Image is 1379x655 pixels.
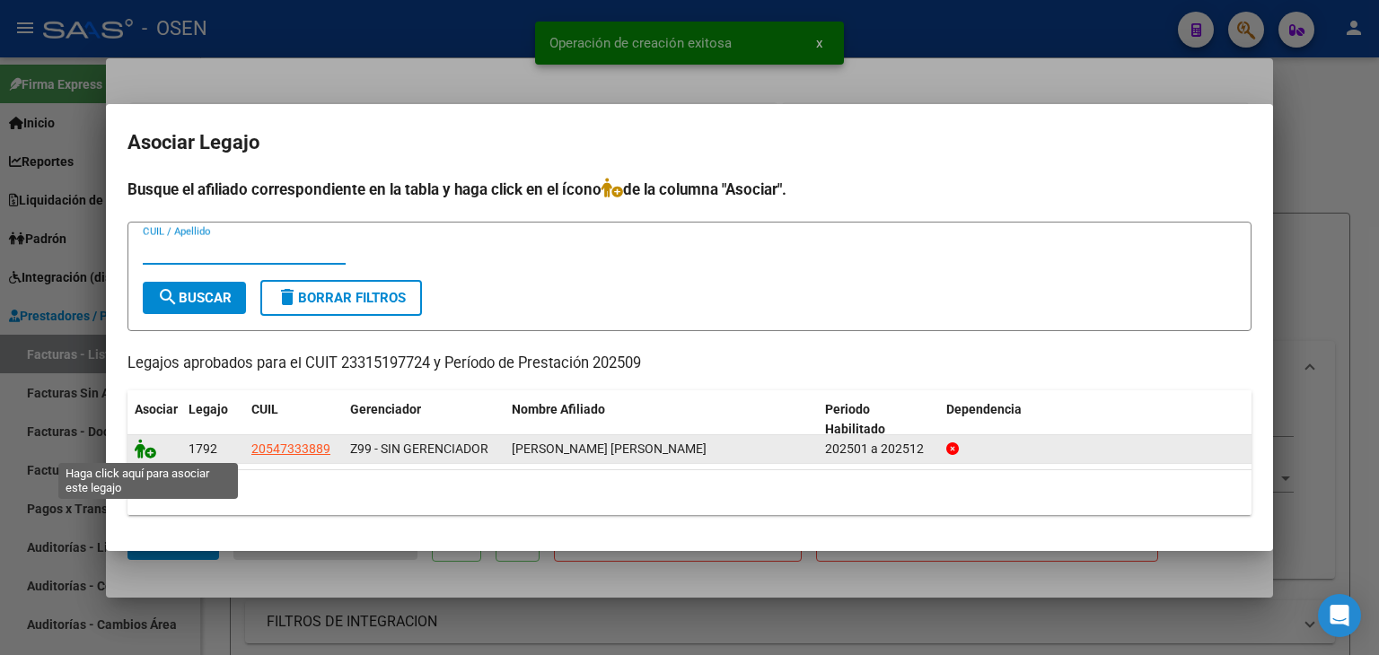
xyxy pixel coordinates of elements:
[181,390,244,450] datatable-header-cell: Legajo
[251,402,278,416] span: CUIL
[350,402,421,416] span: Gerenciador
[135,402,178,416] span: Asociar
[1318,594,1361,637] div: Open Intercom Messenger
[127,126,1252,160] h2: Asociar Legajo
[818,390,939,450] datatable-header-cell: Periodo Habilitado
[939,390,1252,450] datatable-header-cell: Dependencia
[127,353,1252,375] p: Legajos aprobados para el CUIT 23315197724 y Período de Prestación 202509
[512,441,707,456] span: QUINTANA GIMENEZ FRANCISCO SIMON
[251,441,330,456] span: 20547333889
[127,178,1252,201] h4: Busque el afiliado correspondiente en la tabla y haga click en el ícono de la columna "Asociar".
[260,280,422,316] button: Borrar Filtros
[343,390,505,450] datatable-header-cell: Gerenciador
[946,402,1022,416] span: Dependencia
[157,286,179,308] mat-icon: search
[825,439,932,459] div: 202501 a 202512
[127,470,1252,515] div: 1 registros
[505,390,818,450] datatable-header-cell: Nombre Afiliado
[157,290,232,306] span: Buscar
[189,402,228,416] span: Legajo
[512,402,605,416] span: Nombre Afiliado
[277,286,298,308] mat-icon: delete
[350,441,488,456] span: Z99 - SIN GERENCIADOR
[127,390,181,450] datatable-header-cell: Asociar
[189,441,217,456] span: 1792
[277,290,406,306] span: Borrar Filtros
[143,282,246,314] button: Buscar
[244,390,343,450] datatable-header-cell: CUIL
[825,402,885,437] span: Periodo Habilitado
